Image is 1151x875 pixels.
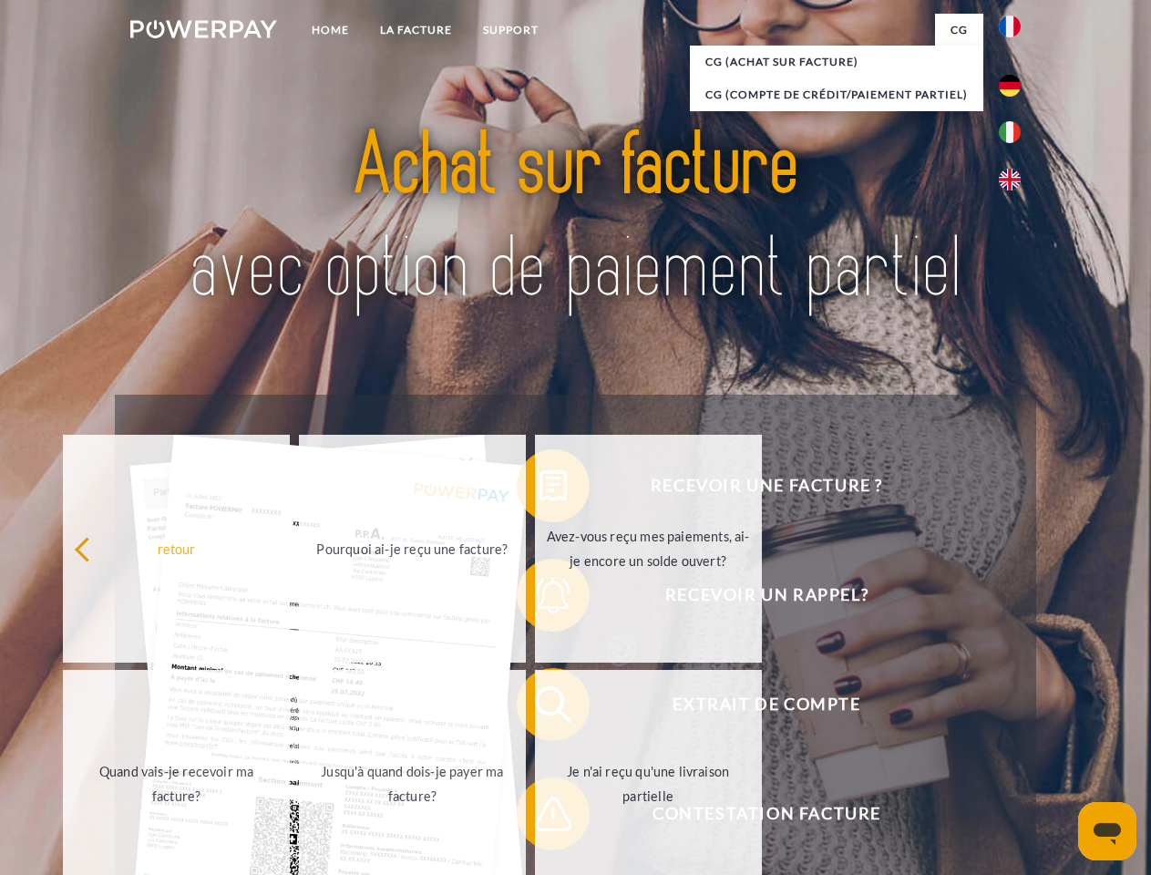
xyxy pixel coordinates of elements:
div: Quand vais-je recevoir ma facture? [74,759,279,808]
img: fr [999,15,1021,37]
img: logo-powerpay-white.svg [130,20,277,38]
div: retour [74,536,279,561]
div: Je n'ai reçu qu'une livraison partielle [546,759,751,808]
div: Avez-vous reçu mes paiements, ai-je encore un solde ouvert? [546,524,751,573]
a: CG (Compte de crédit/paiement partiel) [690,78,983,111]
a: Avez-vous reçu mes paiements, ai-je encore un solde ouvert? [535,435,762,663]
a: Support [468,14,554,46]
a: LA FACTURE [365,14,468,46]
img: it [999,121,1021,143]
img: de [999,75,1021,97]
div: Jusqu'à quand dois-je payer ma facture? [310,759,515,808]
a: CG (achat sur facture) [690,46,983,78]
div: Pourquoi ai-je reçu une facture? [310,536,515,561]
iframe: Bouton de lancement de la fenêtre de messagerie [1078,802,1136,860]
a: Home [296,14,365,46]
a: CG [935,14,983,46]
img: title-powerpay_fr.svg [174,87,977,349]
img: en [999,169,1021,190]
